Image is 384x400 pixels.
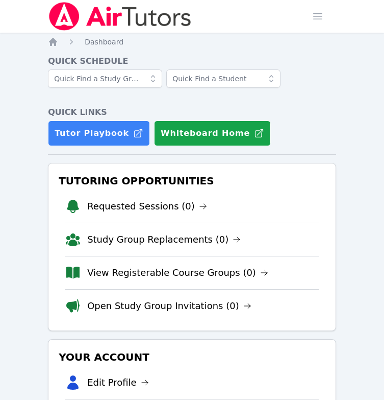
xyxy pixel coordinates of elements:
[48,106,336,119] h4: Quick Links
[166,69,280,88] input: Quick Find a Student
[48,2,192,31] img: Air Tutors
[154,121,271,146] button: Whiteboard Home
[87,199,207,214] a: Requested Sessions (0)
[87,266,268,280] a: View Registerable Course Groups (0)
[48,121,150,146] a: Tutor Playbook
[57,172,327,190] h3: Tutoring Opportunities
[87,299,251,313] a: Open Study Group Invitations (0)
[48,69,162,88] input: Quick Find a Study Group
[48,37,336,47] nav: Breadcrumb
[85,37,123,47] a: Dashboard
[87,232,241,247] a: Study Group Replacements (0)
[85,38,123,46] span: Dashboard
[57,348,327,366] h3: Your Account
[48,55,336,67] h4: Quick Schedule
[87,375,149,390] a: Edit Profile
